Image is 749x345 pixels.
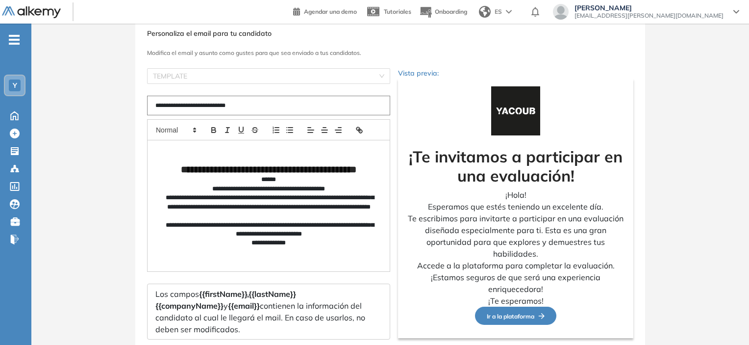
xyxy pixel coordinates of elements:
i: - [9,39,20,41]
h3: Modifica el email y asunto como gustes para que sea enviado a tus candidatos. [147,50,633,56]
span: ES [495,7,502,16]
img: Logo [2,6,61,19]
span: Tutoriales [384,8,411,15]
span: [PERSON_NAME] [574,4,724,12]
p: Te escribimos para invitarte a participar en una evaluación diseñada especialmente para ti. Esta ... [406,212,625,260]
span: Ir a la plataforma [487,313,545,320]
img: Flecha [534,313,545,319]
div: Widget de chat [700,298,749,345]
img: Logo de la compañía [491,86,540,135]
div: Los campos y contienen la información del candidato al cual le llegará el mail. En caso de usarlo... [147,284,390,340]
span: {{email}} [228,301,260,311]
p: ¡Hola! [406,189,625,201]
p: ¡Te esperamos! [406,295,625,307]
span: Onboarding [435,8,467,15]
button: Onboarding [419,1,467,23]
iframe: Chat Widget [700,298,749,345]
span: [EMAIL_ADDRESS][PERSON_NAME][DOMAIN_NAME] [574,12,724,20]
span: {{lastName}} [249,289,296,299]
span: {{firstName}}, [199,289,249,299]
p: Esperamos que estés teniendo un excelente día. [406,201,625,212]
span: {{companyName}} [155,301,224,311]
img: arrow [506,10,512,14]
span: Y [13,81,17,89]
strong: ¡Te invitamos a participar en una evaluación! [409,147,623,185]
p: Accede a la plataforma para completar la evaluación. ¡Estamos seguros de que será una experiencia... [406,260,625,295]
span: Agendar una demo [304,8,357,15]
a: Agendar una demo [293,5,357,17]
p: Vista previa: [398,68,633,79]
img: world [479,6,491,18]
button: Ir a la plataformaFlecha [475,307,556,325]
h3: Personaliza el email para tu candidato [147,29,633,38]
